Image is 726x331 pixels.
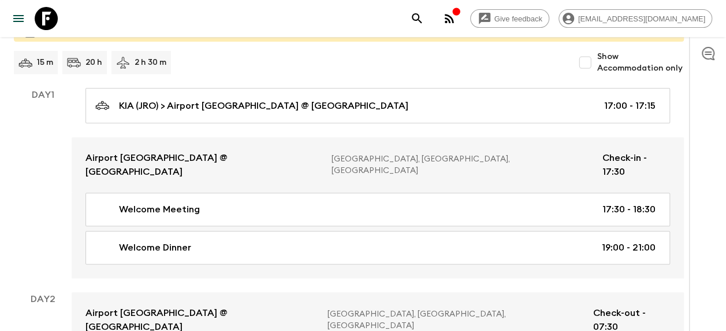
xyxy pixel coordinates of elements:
p: 15 m [37,57,53,68]
a: Airport [GEOGRAPHIC_DATA] @ [GEOGRAPHIC_DATA][GEOGRAPHIC_DATA], [GEOGRAPHIC_DATA], [GEOGRAPHIC_DA... [72,137,684,193]
p: 20 h [85,57,102,68]
a: Give feedback [470,9,549,28]
p: [GEOGRAPHIC_DATA], [GEOGRAPHIC_DATA], [GEOGRAPHIC_DATA] [332,153,593,176]
p: Airport [GEOGRAPHIC_DATA] @ [GEOGRAPHIC_DATA] [85,151,322,179]
p: 17:00 - 17:15 [604,99,656,113]
p: 2 h 30 m [135,57,166,68]
span: Give feedback [488,14,549,23]
p: Welcome Meeting [119,203,200,216]
p: Day 2 [14,292,72,306]
button: menu [7,7,30,30]
a: Welcome Dinner19:00 - 21:00 [85,231,670,264]
p: Day 1 [14,88,72,102]
span: [EMAIL_ADDRESS][DOMAIN_NAME] [572,14,712,23]
span: Show Accommodation only [597,51,684,74]
button: search adventures [405,7,429,30]
p: 17:30 - 18:30 [602,203,656,216]
p: 19:00 - 21:00 [602,241,656,255]
p: KIA (JRO) > Airport [GEOGRAPHIC_DATA] @ [GEOGRAPHIC_DATA] [119,99,408,113]
a: KIA (JRO) > Airport [GEOGRAPHIC_DATA] @ [GEOGRAPHIC_DATA]17:00 - 17:15 [85,88,670,123]
p: Welcome Dinner [119,241,191,255]
div: [EMAIL_ADDRESS][DOMAIN_NAME] [559,9,712,28]
p: Check-in - 17:30 [602,151,670,179]
a: Welcome Meeting17:30 - 18:30 [85,193,670,226]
